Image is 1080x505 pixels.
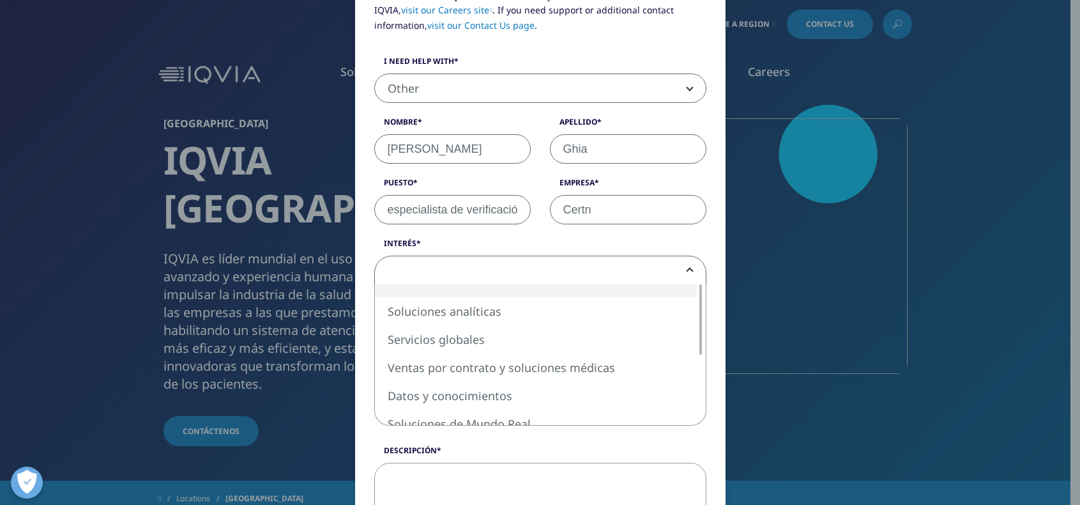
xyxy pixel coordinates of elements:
[401,4,493,16] a: visit our Careers site
[374,56,706,74] label: I need help with
[375,74,706,104] span: Other
[374,445,706,463] label: descripción
[550,116,706,134] label: Apellido
[427,19,535,31] a: visit our Contact Us page
[374,74,706,103] span: Other
[374,177,531,195] label: Puesto
[374,238,706,256] label: Interés
[374,116,531,134] label: Nombre
[375,297,697,325] li: Soluciones analíticas
[375,325,697,353] li: Servicios globales
[375,353,697,382] li: Ventas por contrato y soluciones médicas
[375,410,697,438] li: Soluciones de Mundo Real
[11,467,43,499] button: Open Preferences
[375,382,697,410] li: Datos y conocimientos
[550,177,706,195] label: Empresa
